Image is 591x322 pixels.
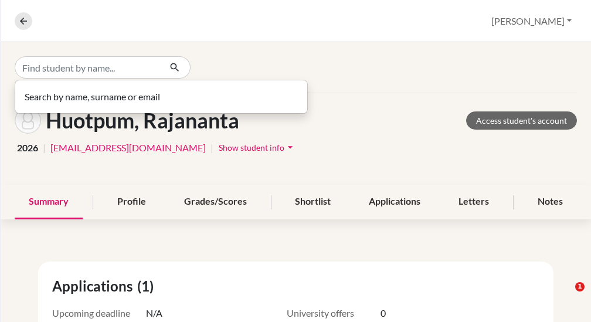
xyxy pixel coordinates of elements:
[43,141,46,155] span: |
[210,141,213,155] span: |
[281,185,345,219] div: Shortlist
[381,306,386,320] span: 0
[287,306,381,320] span: University offers
[15,56,160,79] input: Find student by name...
[444,185,503,219] div: Letters
[50,141,206,155] a: [EMAIL_ADDRESS][DOMAIN_NAME]
[52,276,137,297] span: Applications
[52,306,146,320] span: Upcoming deadline
[524,185,577,219] div: Notes
[466,111,577,130] a: Access student's account
[137,276,158,297] span: (1)
[170,185,261,219] div: Grades/Scores
[103,185,160,219] div: Profile
[551,282,579,310] iframe: Intercom live chat
[146,306,162,320] span: N/A
[575,282,585,292] span: 1
[46,108,239,133] h1: Huotpum, Rajananta
[15,107,41,134] img: Rajananta Huotpum's avatar
[218,138,297,157] button: Show student infoarrow_drop_down
[15,185,83,219] div: Summary
[355,185,434,219] div: Applications
[486,10,577,32] button: [PERSON_NAME]
[17,141,38,155] span: 2026
[219,143,284,152] span: Show student info
[284,141,296,153] i: arrow_drop_down
[25,90,298,104] p: Search by name, surname or email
